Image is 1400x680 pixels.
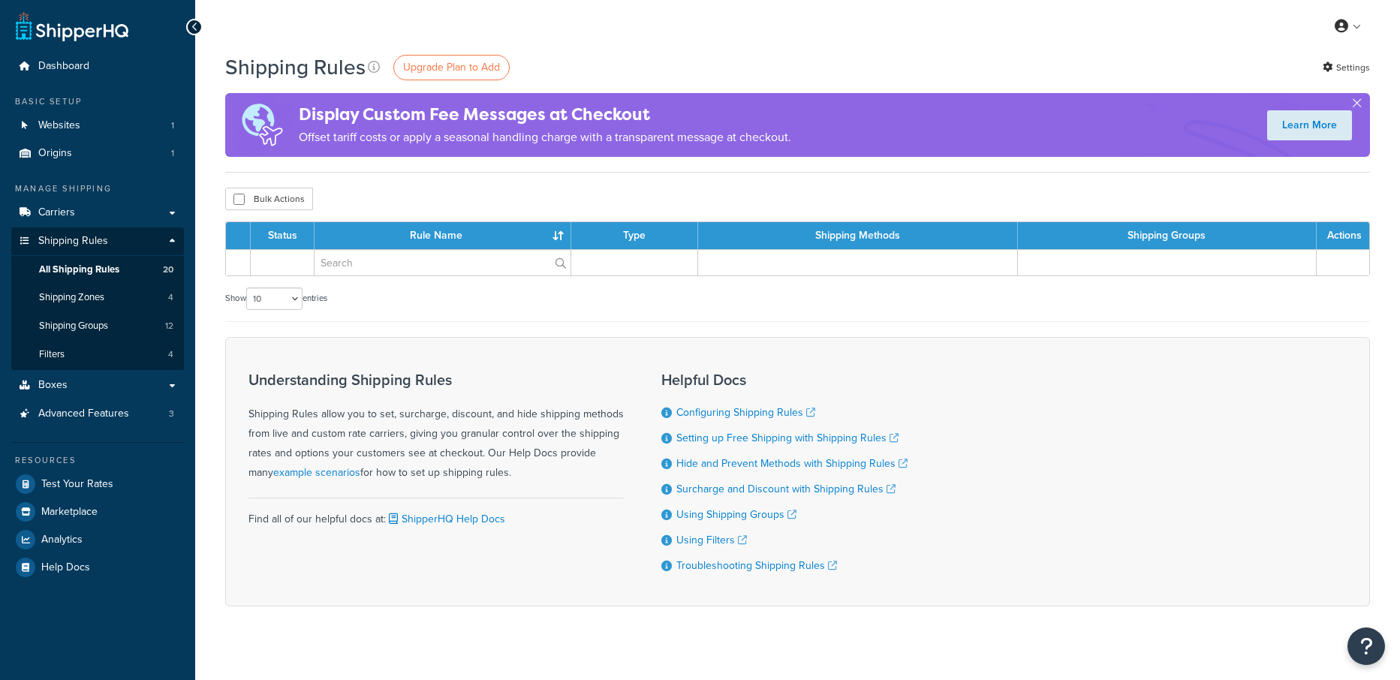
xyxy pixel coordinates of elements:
span: 12 [165,320,173,332]
div: Basic Setup [11,95,184,108]
li: Shipping Groups [11,312,184,340]
a: Dashboard [11,53,184,80]
a: Origins 1 [11,140,184,167]
span: 3 [169,408,174,420]
a: Troubleshooting Shipping Rules [676,558,837,573]
a: Surcharge and Discount with Shipping Rules [676,481,896,497]
span: 1 [171,119,174,132]
li: Origins [11,140,184,167]
a: Websites 1 [11,112,184,140]
a: Using Filters [676,532,747,548]
input: Search [315,250,571,275]
span: 1 [171,147,174,160]
a: Shipping Rules [11,227,184,255]
th: Shipping Groups [1018,222,1317,249]
span: All Shipping Rules [39,263,119,276]
span: Upgrade Plan to Add [403,59,500,75]
span: Carriers [38,206,75,219]
a: Configuring Shipping Rules [676,405,815,420]
span: Help Docs [41,561,90,574]
button: Open Resource Center [1347,627,1385,665]
li: Shipping Zones [11,284,184,311]
a: ShipperHQ Home [16,11,128,41]
span: 20 [163,263,173,276]
span: Marketplace [41,506,98,519]
h1: Shipping Rules [225,53,366,82]
a: Hide and Prevent Methods with Shipping Rules [676,456,908,471]
img: duties-banner-06bc72dcb5fe05cb3f9472aba00be2ae8eb53ab6f0d8bb03d382ba314ac3c341.png [225,93,299,157]
div: Find all of our helpful docs at: [248,498,624,529]
a: Learn More [1267,110,1352,140]
span: Shipping Zones [39,291,104,304]
div: Resources [11,454,184,467]
li: Websites [11,112,184,140]
label: Show entries [225,287,327,310]
div: Manage Shipping [11,182,184,195]
span: Filters [39,348,65,361]
a: Test Your Rates [11,471,184,498]
a: Marketplace [11,498,184,525]
a: example scenarios [273,465,360,480]
a: Advanced Features 3 [11,400,184,428]
a: Shipping Groups 12 [11,312,184,340]
li: Filters [11,341,184,369]
button: Bulk Actions [225,188,313,210]
span: 4 [168,291,173,304]
th: Actions [1317,222,1369,249]
span: Test Your Rates [41,478,113,491]
th: Rule Name [315,222,571,249]
a: Shipping Zones 4 [11,284,184,311]
a: Boxes [11,372,184,399]
div: Shipping Rules allow you to set, surcharge, discount, and hide shipping methods from live and cus... [248,372,624,483]
span: Websites [38,119,80,132]
span: 4 [168,348,173,361]
h3: Helpful Docs [661,372,908,388]
a: Settings [1323,57,1370,78]
a: Filters 4 [11,341,184,369]
a: ShipperHQ Help Docs [386,511,505,527]
a: All Shipping Rules 20 [11,256,184,284]
th: Status [251,222,315,249]
th: Shipping Methods [698,222,1017,249]
p: Offset tariff costs or apply a seasonal handling charge with a transparent message at checkout. [299,127,791,148]
span: Advanced Features [38,408,129,420]
span: Shipping Groups [39,320,108,332]
a: Carriers [11,199,184,227]
li: All Shipping Rules [11,256,184,284]
a: Using Shipping Groups [676,507,796,522]
span: Shipping Rules [38,235,108,248]
span: Analytics [41,534,83,546]
select: Showentries [246,287,303,310]
span: Boxes [38,379,68,392]
li: Shipping Rules [11,227,184,370]
h3: Understanding Shipping Rules [248,372,624,388]
a: Upgrade Plan to Add [393,55,510,80]
a: Help Docs [11,554,184,581]
li: Advanced Features [11,400,184,428]
span: Dashboard [38,60,89,73]
a: Analytics [11,526,184,553]
a: Setting up Free Shipping with Shipping Rules [676,430,899,446]
span: Origins [38,147,72,160]
h4: Display Custom Fee Messages at Checkout [299,102,791,127]
th: Type [571,222,698,249]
